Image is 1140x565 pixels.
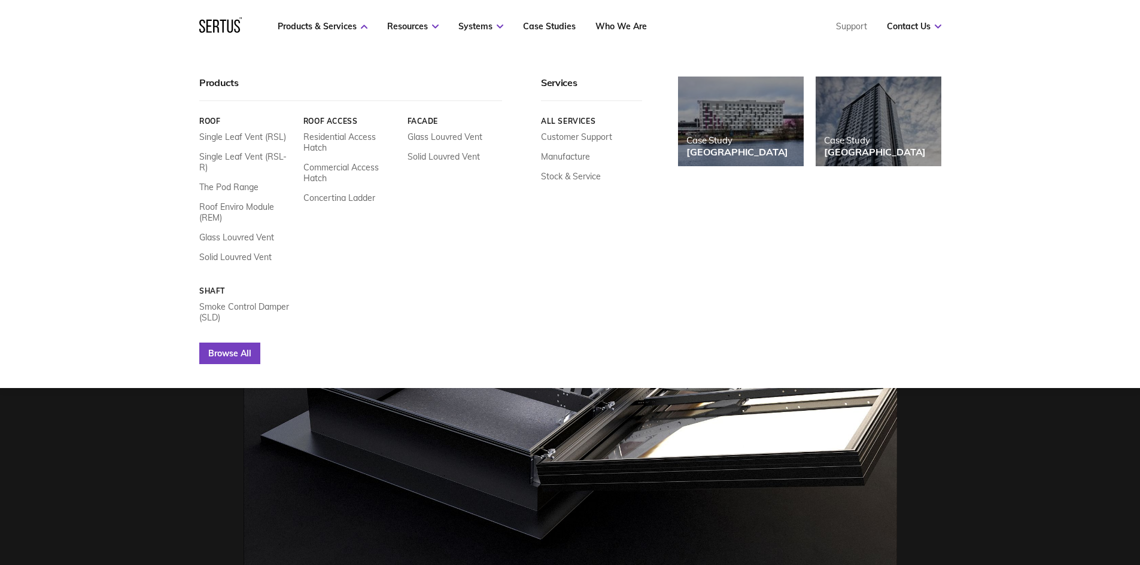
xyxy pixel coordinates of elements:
a: Contact Us [887,21,941,32]
a: Case Studies [523,21,576,32]
div: Case Study [686,135,788,146]
a: Roof Enviro Module (REM) [199,201,294,223]
a: Resources [387,21,439,32]
a: Facade [407,117,502,126]
a: Case Study[GEOGRAPHIC_DATA] [816,77,941,166]
div: Services [541,77,642,101]
a: Systems [458,21,503,32]
div: [GEOGRAPHIC_DATA] [686,146,788,158]
a: Single Leaf Vent (RSL-R) [199,151,294,173]
a: Roof Access [303,117,398,126]
a: Manufacture [541,151,590,162]
div: [GEOGRAPHIC_DATA] [824,146,926,158]
a: Concertina Ladder [303,193,375,203]
a: Case Study[GEOGRAPHIC_DATA] [678,77,804,166]
a: Stock & Service [541,171,601,182]
a: Products & Services [278,21,367,32]
div: Products [199,77,502,101]
a: Roof [199,117,294,126]
a: Residential Access Hatch [303,132,398,153]
a: Browse All [199,343,260,364]
a: Solid Louvred Vent [407,151,479,162]
a: Glass Louvred Vent [407,132,482,142]
a: Customer Support [541,132,612,142]
a: Smoke Control Damper (SLD) [199,301,294,323]
a: The Pod Range [199,182,259,193]
a: Glass Louvred Vent [199,232,274,243]
a: Support [836,21,867,32]
a: Shaft [199,286,294,295]
a: All services [541,117,642,126]
a: Commercial Access Hatch [303,162,398,184]
iframe: Chat Widget [925,426,1140,565]
a: Solid Louvred Vent [199,252,272,262]
div: Case Study [824,135,926,146]
a: Single Leaf Vent (RSL) [199,132,286,142]
a: Who We Are [595,21,647,32]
